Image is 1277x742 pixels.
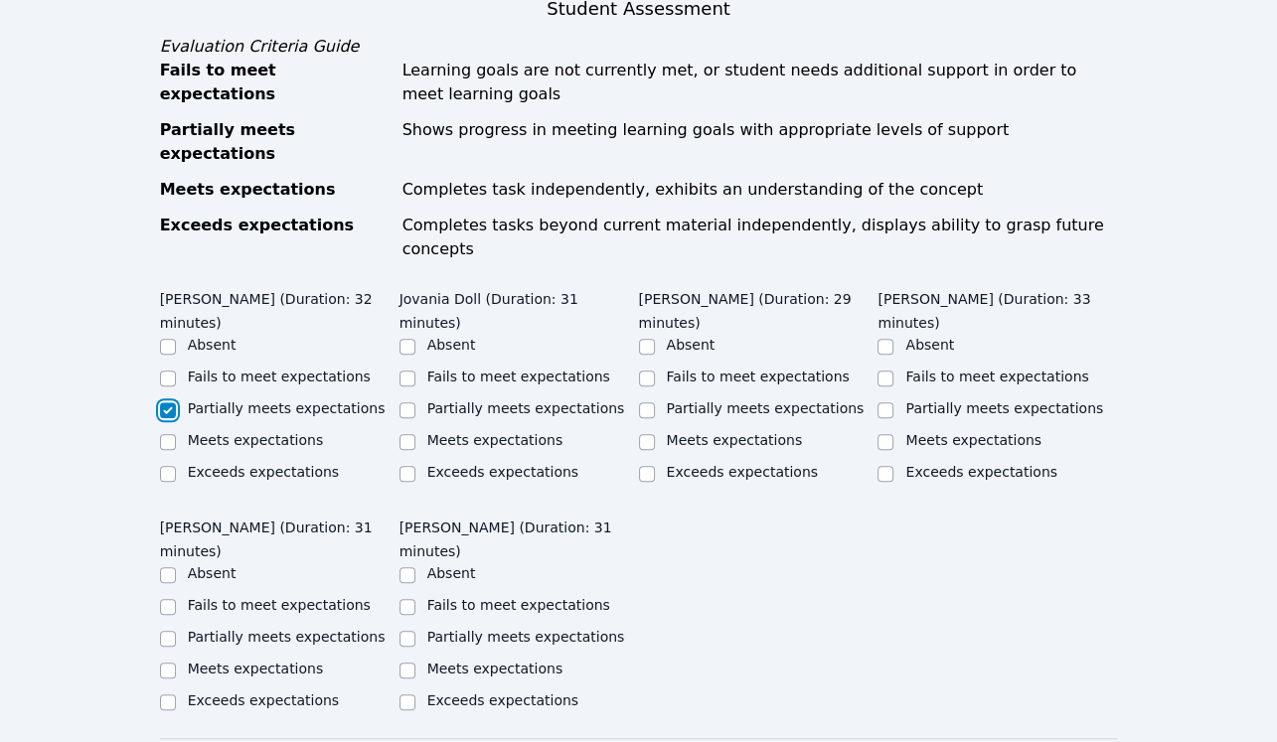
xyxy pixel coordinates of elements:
[427,432,563,448] label: Meets expectations
[427,692,578,708] label: Exceeds expectations
[667,464,818,480] label: Exceeds expectations
[905,369,1088,384] label: Fails to meet expectations
[427,597,610,613] label: Fails to meet expectations
[905,464,1056,480] label: Exceeds expectations
[188,597,371,613] label: Fails to meet expectations
[160,59,391,106] div: Fails to meet expectations
[667,337,716,353] label: Absent
[905,400,1103,416] label: Partially meets expectations
[160,214,391,261] div: Exceeds expectations
[878,281,1117,335] legend: [PERSON_NAME] (Duration: 33 minutes)
[188,432,324,448] label: Meets expectations
[188,337,237,353] label: Absent
[905,432,1041,448] label: Meets expectations
[160,118,391,166] div: Partially meets expectations
[427,369,610,384] label: Fails to meet expectations
[427,661,563,676] label: Meets expectations
[639,281,878,335] legend: [PERSON_NAME] (Duration: 29 minutes)
[402,214,1118,261] div: Completes tasks beyond current material independently, displays ability to grasp future concepts
[188,400,386,416] label: Partially meets expectations
[188,661,324,676] label: Meets expectations
[160,281,399,335] legend: [PERSON_NAME] (Duration: 32 minutes)
[427,629,625,645] label: Partially meets expectations
[188,565,237,581] label: Absent
[399,510,639,563] legend: [PERSON_NAME] (Duration: 31 minutes)
[667,400,865,416] label: Partially meets expectations
[399,281,639,335] legend: Jovania Doll (Duration: 31 minutes)
[427,464,578,480] label: Exceeds expectations
[667,369,850,384] label: Fails to meet expectations
[905,337,954,353] label: Absent
[427,337,476,353] label: Absent
[188,369,371,384] label: Fails to meet expectations
[427,565,476,581] label: Absent
[188,629,386,645] label: Partially meets expectations
[188,464,339,480] label: Exceeds expectations
[402,59,1118,106] div: Learning goals are not currently met, or student needs additional support in order to meet learni...
[667,432,803,448] label: Meets expectations
[160,510,399,563] legend: [PERSON_NAME] (Duration: 31 minutes)
[160,178,391,202] div: Meets expectations
[402,178,1118,202] div: Completes task independently, exhibits an understanding of the concept
[427,400,625,416] label: Partially meets expectations
[188,692,339,708] label: Exceeds expectations
[402,118,1118,166] div: Shows progress in meeting learning goals with appropriate levels of support
[160,35,1118,59] div: Evaluation Criteria Guide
